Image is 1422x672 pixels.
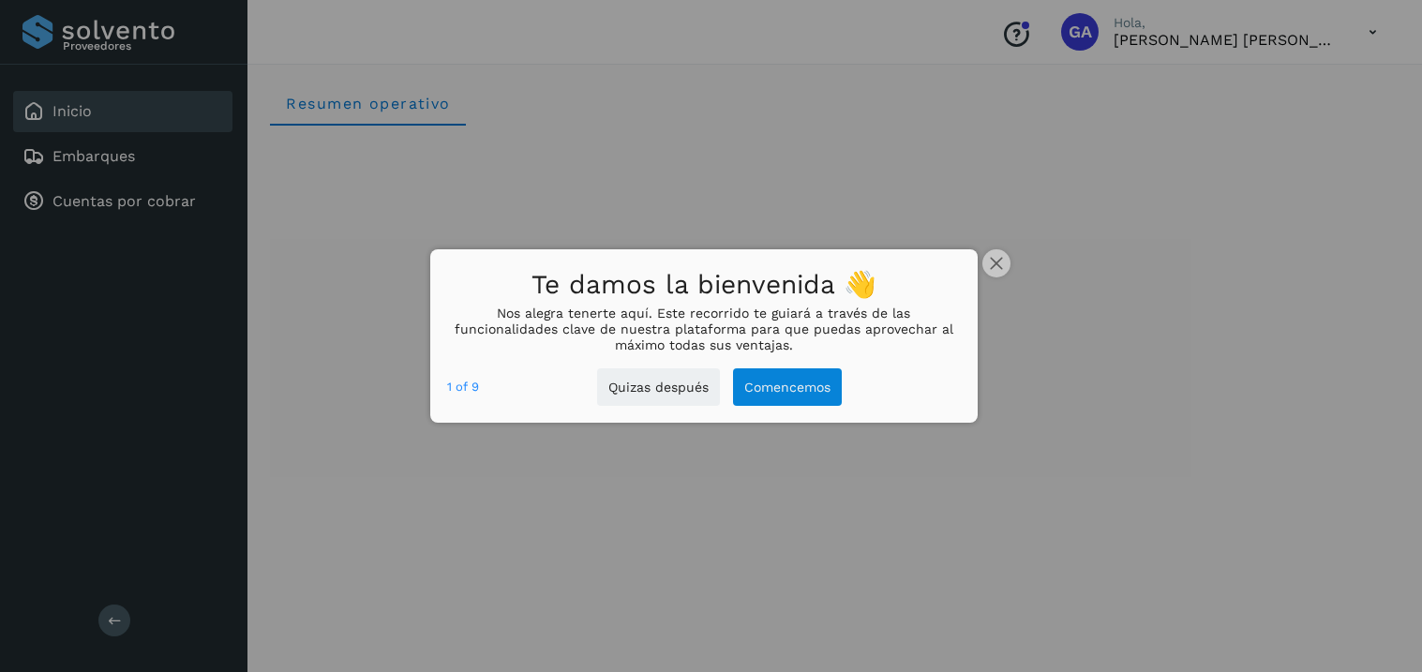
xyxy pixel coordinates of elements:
div: Te damos la bienvenida 👋Nos alegra tenerte aquí. Este recorrido te guiará a través de las funcion... [430,249,979,424]
div: 1 of 9 [447,377,479,397]
h1: Te damos la bienvenida 👋 [447,264,962,306]
div: step 1 of 9 [447,377,479,397]
button: Quizas después [597,368,720,407]
button: Comencemos [733,368,842,407]
button: close, [982,249,1010,277]
p: Nos alegra tenerte aquí. Este recorrido te guiará a través de las funcionalidades clave de nuestr... [447,306,962,352]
